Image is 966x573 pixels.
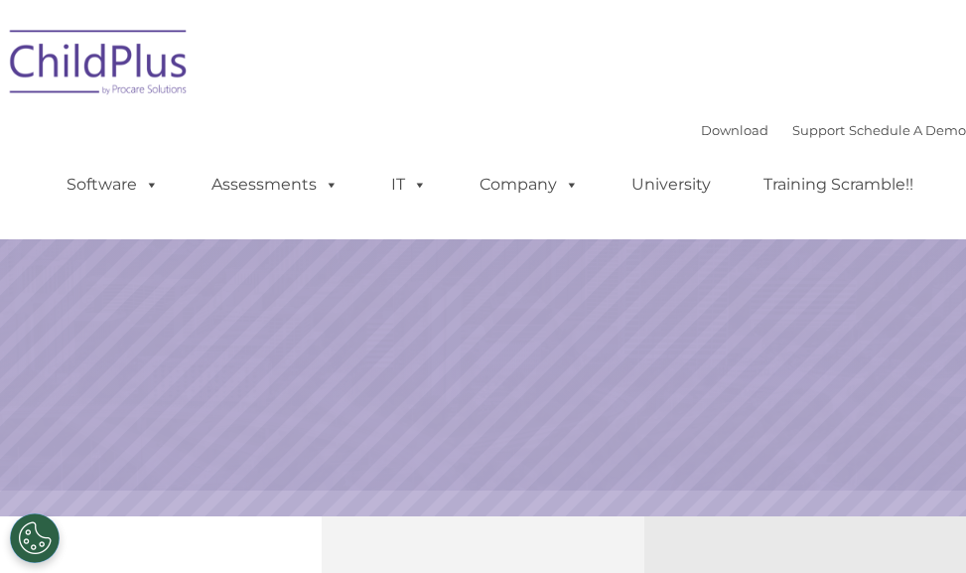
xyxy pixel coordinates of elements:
[47,165,179,205] a: Software
[701,122,966,138] font: |
[192,165,358,205] a: Assessments
[656,287,817,330] a: Learn More
[612,165,731,205] a: University
[460,165,599,205] a: Company
[371,165,447,205] a: IT
[792,122,845,138] a: Support
[701,122,768,138] a: Download
[10,513,60,563] button: Cookies Settings
[744,165,933,205] a: Training Scramble!!
[849,122,966,138] a: Schedule A Demo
